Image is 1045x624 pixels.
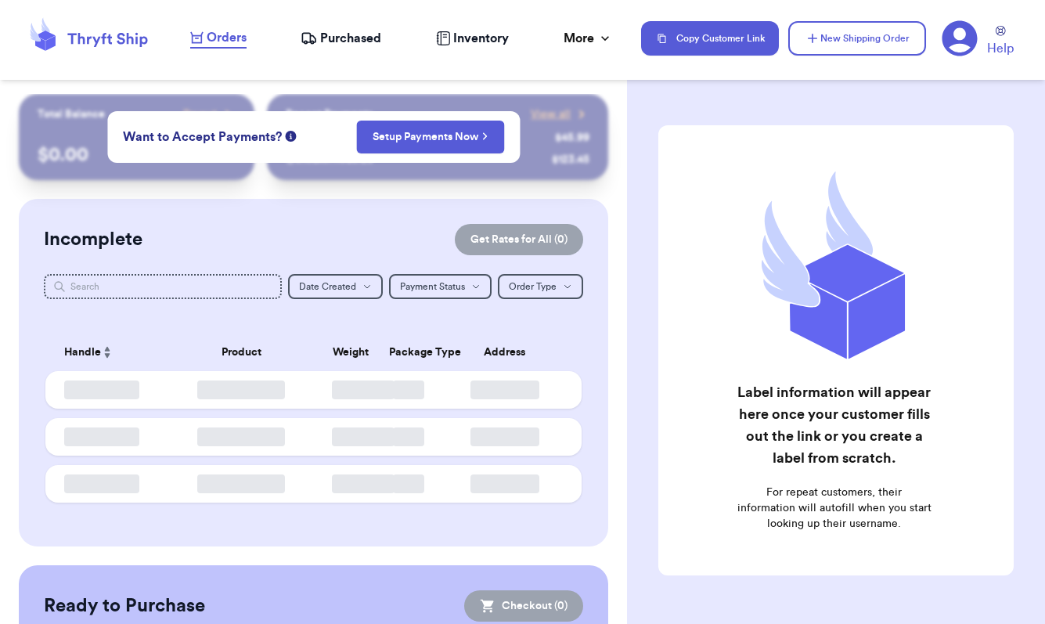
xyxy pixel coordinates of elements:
p: Total Balance [38,106,105,122]
p: Recent Payments [286,106,373,122]
input: Search [44,274,282,299]
span: View all [531,106,571,122]
button: Payment Status [389,274,492,299]
span: Order Type [509,282,557,291]
div: $ 123.45 [552,152,589,168]
span: Purchased [320,29,381,48]
h2: Incomplete [44,227,142,252]
span: Orders [207,28,247,47]
button: Get Rates for All (0) [455,224,583,255]
span: Help [987,39,1014,58]
span: Payout [183,106,217,122]
span: Date Created [299,282,356,291]
button: Order Type [498,274,583,299]
span: Inventory [453,29,509,48]
th: Address [438,334,582,371]
p: For repeat customers, their information will autofill when you start looking up their username. [737,485,933,532]
p: $ 0.00 [38,142,236,168]
button: Setup Payments Now [356,121,504,153]
button: Date Created [288,274,383,299]
span: Want to Accept Payments? [123,128,282,146]
a: Payout [183,106,236,122]
button: New Shipping Order [788,21,926,56]
a: Orders [190,28,247,49]
th: Weight [323,334,380,371]
th: Package Type [380,334,438,371]
button: Checkout (0) [464,590,583,622]
button: Sort ascending [101,343,114,362]
th: Product [160,334,322,371]
a: Help [987,26,1014,58]
span: Payment Status [400,282,465,291]
a: Purchased [301,29,381,48]
div: More [564,29,613,48]
button: Copy Customer Link [641,21,779,56]
h2: Ready to Purchase [44,593,205,619]
span: Handle [64,344,101,361]
a: Inventory [436,29,509,48]
div: $ 45.99 [555,130,589,146]
h2: Label information will appear here once your customer fills out the link or you create a label fr... [737,381,933,469]
a: Setup Payments Now [373,129,488,145]
a: View all [531,106,589,122]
